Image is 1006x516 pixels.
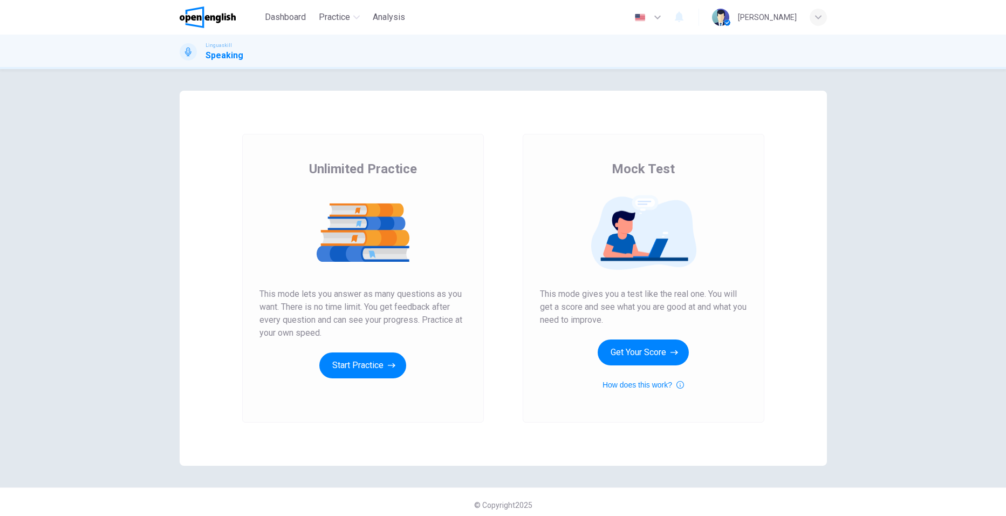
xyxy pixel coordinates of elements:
[265,11,306,24] span: Dashboard
[373,11,405,24] span: Analysis
[540,288,747,327] span: This mode gives you a test like the real one. You will get a score and see what you are good at a...
[368,8,409,27] button: Analysis
[180,6,236,28] img: OpenEnglish logo
[612,160,675,178] span: Mock Test
[206,49,243,62] h1: Speaking
[598,340,689,365] button: Get Your Score
[259,288,467,340] span: This mode lets you answer as many questions as you want. There is no time limit. You get feedback...
[712,9,729,26] img: Profile picture
[603,378,684,391] button: How does this work?
[206,42,232,49] span: Linguaskill
[474,501,532,510] span: © Copyright 2025
[261,8,310,27] button: Dashboard
[319,11,350,24] span: Practice
[180,6,261,28] a: OpenEnglish logo
[738,11,797,24] div: [PERSON_NAME]
[633,13,647,22] img: en
[314,8,364,27] button: Practice
[309,160,417,178] span: Unlimited Practice
[319,352,406,378] button: Start Practice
